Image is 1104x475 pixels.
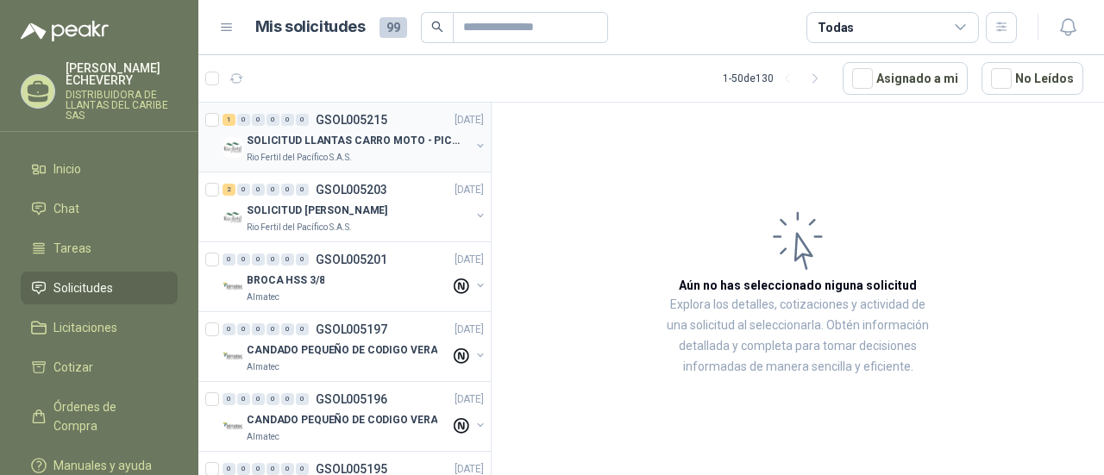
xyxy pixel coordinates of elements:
[66,62,178,86] p: [PERSON_NAME] ECHEVERRY
[66,90,178,121] p: DISTRIBUIDORA DE LLANTAS DEL CARIBE SAS
[281,184,294,196] div: 0
[223,393,235,405] div: 0
[53,199,79,218] span: Chat
[223,137,243,158] img: Company Logo
[255,15,366,40] h1: Mis solicitudes
[664,295,931,378] p: Explora los detalles, cotizaciones y actividad de una solicitud al seleccionarla. Obtén informaci...
[379,17,407,38] span: 99
[252,184,265,196] div: 0
[316,114,387,126] p: GSOL005215
[281,114,294,126] div: 0
[316,184,387,196] p: GSOL005203
[21,192,178,225] a: Chat
[223,277,243,297] img: Company Logo
[237,114,250,126] div: 0
[247,360,279,374] p: Almatec
[237,463,250,475] div: 0
[267,393,279,405] div: 0
[53,456,152,475] span: Manuales y ayuda
[296,463,309,475] div: 0
[247,151,352,165] p: Rio Fertil del Pacífico S.A.S.
[267,463,279,475] div: 0
[316,253,387,266] p: GSOL005201
[21,21,109,41] img: Logo peakr
[237,393,250,405] div: 0
[53,397,161,435] span: Órdenes de Compra
[223,389,487,444] a: 0 0 0 0 0 0 GSOL005196[DATE] Company LogoCANDADO PEQUEÑO DE CODIGO VERAAlmatec
[223,347,243,367] img: Company Logo
[223,184,235,196] div: 2
[267,114,279,126] div: 0
[267,253,279,266] div: 0
[247,430,279,444] p: Almatec
[237,323,250,335] div: 0
[723,65,829,92] div: 1 - 50 de 130
[21,272,178,304] a: Solicitudes
[455,391,484,408] p: [DATE]
[982,62,1083,95] button: No Leídos
[223,323,235,335] div: 0
[21,391,178,442] a: Órdenes de Compra
[53,278,113,297] span: Solicitudes
[247,412,437,428] p: CANDADO PEQUEÑO DE CODIGO VERA
[223,114,235,126] div: 1
[281,253,294,266] div: 0
[316,323,387,335] p: GSOL005197
[267,184,279,196] div: 0
[281,323,294,335] div: 0
[53,318,117,337] span: Licitaciones
[843,62,968,95] button: Asignado a mi
[223,207,243,228] img: Company Logo
[252,114,265,126] div: 0
[223,319,487,374] a: 0 0 0 0 0 0 GSOL005197[DATE] Company LogoCANDADO PEQUEÑO DE CODIGO VERAAlmatec
[237,184,250,196] div: 0
[237,253,250,266] div: 0
[252,463,265,475] div: 0
[252,393,265,405] div: 0
[296,393,309,405] div: 0
[247,342,437,359] p: CANDADO PEQUEÑO DE CODIGO VERA
[247,133,461,149] p: SOLICITUD LLANTAS CARRO MOTO - PICHINDE
[21,153,178,185] a: Inicio
[296,184,309,196] div: 0
[281,393,294,405] div: 0
[316,393,387,405] p: GSOL005196
[818,18,854,37] div: Todas
[223,416,243,437] img: Company Logo
[455,112,484,128] p: [DATE]
[53,358,93,377] span: Cotizar
[223,253,235,266] div: 0
[455,182,484,198] p: [DATE]
[223,249,487,304] a: 0 0 0 0 0 0 GSOL005201[DATE] Company LogoBROCA HSS 3/8Almatec
[296,114,309,126] div: 0
[267,323,279,335] div: 0
[455,252,484,268] p: [DATE]
[247,221,352,234] p: Rio Fertil del Pacífico S.A.S.
[247,291,279,304] p: Almatec
[252,253,265,266] div: 0
[223,179,487,234] a: 2 0 0 0 0 0 GSOL005203[DATE] Company LogoSOLICITUD [PERSON_NAME]Rio Fertil del Pacífico S.A.S.
[21,232,178,265] a: Tareas
[21,351,178,384] a: Cotizar
[21,311,178,344] a: Licitaciones
[53,159,81,178] span: Inicio
[247,272,324,289] p: BROCA HSS 3/8
[316,463,387,475] p: GSOL005195
[296,253,309,266] div: 0
[431,21,443,33] span: search
[53,239,91,258] span: Tareas
[223,463,235,475] div: 0
[252,323,265,335] div: 0
[247,203,387,219] p: SOLICITUD [PERSON_NAME]
[296,323,309,335] div: 0
[679,276,917,295] h3: Aún no has seleccionado niguna solicitud
[455,322,484,338] p: [DATE]
[223,109,487,165] a: 1 0 0 0 0 0 GSOL005215[DATE] Company LogoSOLICITUD LLANTAS CARRO MOTO - PICHINDERio Fertil del Pa...
[281,463,294,475] div: 0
